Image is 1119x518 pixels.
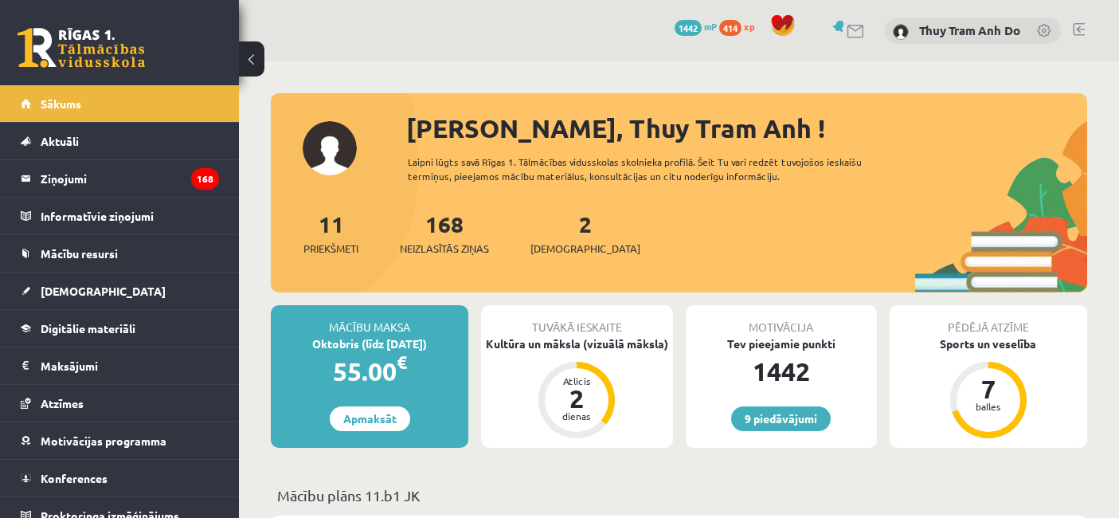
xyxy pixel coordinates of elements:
span: Konferences [41,471,108,485]
span: [DEMOGRAPHIC_DATA] [530,241,640,257]
legend: Informatīvie ziņojumi [41,198,219,234]
a: Maksājumi [21,347,219,384]
legend: Ziņojumi [41,160,219,197]
span: Atzīmes [41,396,84,410]
div: Atlicis [553,376,601,386]
div: 1442 [686,352,877,390]
span: [DEMOGRAPHIC_DATA] [41,284,166,298]
span: Motivācijas programma [41,434,166,448]
a: Ziņojumi168 [21,160,219,197]
a: Informatīvie ziņojumi [21,198,219,234]
span: 1442 [675,20,702,36]
div: Pēdējā atzīme [890,305,1087,336]
a: Aktuāli [21,123,219,159]
div: balles [964,402,1012,411]
span: Priekšmeti [303,241,358,257]
div: Oktobris (līdz [DATE]) [271,336,468,352]
span: Aktuāli [41,134,79,148]
span: € [397,351,407,374]
a: 414 xp [719,20,762,33]
a: 1442 mP [675,20,717,33]
a: Kultūra un māksla (vizuālā māksla) Atlicis 2 dienas [481,336,672,441]
div: Tuvākā ieskaite [481,305,672,336]
a: 9 piedāvājumi [731,406,831,431]
span: xp [744,20,754,33]
a: Sports un veselība 7 balles [890,336,1087,441]
div: 2 [553,386,601,411]
div: 7 [964,376,1012,402]
a: Digitālie materiāli [21,310,219,347]
span: mP [704,20,717,33]
div: Tev pieejamie punkti [686,336,877,352]
div: Kultūra un māksla (vizuālā māksla) [481,336,672,352]
span: Digitālie materiāli [41,321,135,336]
p: Mācību plāns 11.b1 JK [277,485,1081,506]
a: Motivācijas programma [21,422,219,459]
img: Thuy Tram Anh Do [893,24,909,40]
a: 11Priekšmeti [303,210,358,257]
a: 168Neizlasītās ziņas [400,210,489,257]
div: 55.00 [271,352,468,390]
a: Konferences [21,460,219,496]
span: Mācību resursi [41,246,118,261]
a: Sākums [21,85,219,122]
i: 168 [191,168,219,190]
a: Mācību resursi [21,235,219,272]
a: Rīgas 1. Tālmācības vidusskola [18,28,145,68]
span: Sākums [41,96,81,111]
div: Mācību maksa [271,305,468,336]
a: Atzīmes [21,385,219,422]
legend: Maksājumi [41,347,219,384]
div: Sports un veselība [890,336,1087,352]
span: Neizlasītās ziņas [400,241,489,257]
div: Motivācija [686,305,877,336]
div: dienas [553,411,601,421]
a: Thuy Tram Anh Do [919,22,1020,38]
a: [DEMOGRAPHIC_DATA] [21,273,219,309]
div: [PERSON_NAME], Thuy Tram Anh ! [406,109,1087,147]
a: Apmaksāt [330,406,410,431]
span: 414 [719,20,741,36]
div: Laipni lūgts savā Rīgas 1. Tālmācības vidusskolas skolnieka profilā. Šeit Tu vari redzēt tuvojošo... [408,155,898,183]
a: 2[DEMOGRAPHIC_DATA] [530,210,640,257]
